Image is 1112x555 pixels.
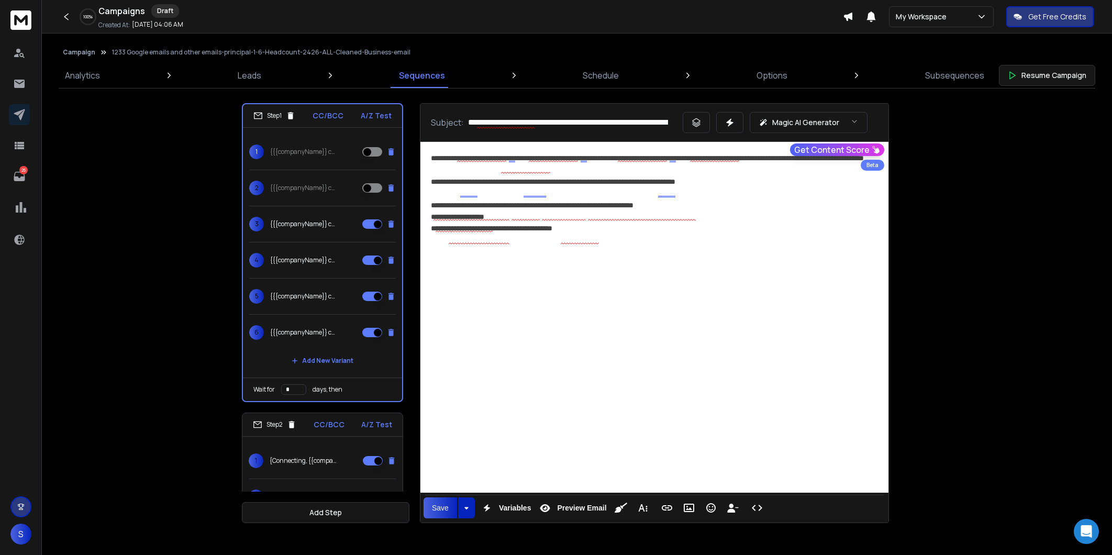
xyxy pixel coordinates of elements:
[19,166,28,174] p: 26
[576,63,625,88] a: Schedule
[98,5,145,17] h1: Campaigns
[112,48,410,57] p: 1233 Google emails and other emails-principal-1-6-Headcount-2426-ALL-Cleaned-Business-email
[249,453,263,468] span: 1
[747,497,767,518] button: Code View
[750,63,794,88] a: Options
[424,497,457,518] button: Save
[238,69,261,82] p: Leads
[861,160,884,171] div: Beta
[790,143,884,156] button: Get Content Score
[393,63,451,88] a: Sequences
[249,289,264,304] span: 5
[772,117,839,128] p: Magic AI Generator
[1028,12,1086,22] p: Get Free Credits
[1074,519,1099,544] div: Open Intercom Messenger
[361,419,392,430] p: A/Z Test
[313,110,343,121] p: CC/BCC
[283,350,362,371] button: Add New Variant
[270,328,337,337] p: {{{companyName}} can...|New projects in {{organization_state}}?|Design opportunities in {{organiz...
[535,497,608,518] button: Preview Email
[65,69,100,82] p: Analytics
[477,497,533,518] button: Variables
[242,502,409,523] button: Add Step
[633,497,653,518] button: More Text
[701,497,721,518] button: Emoticons
[270,457,337,465] p: {Connecting, {{companyName}}|behind 6-figure architecture practices}
[249,145,264,159] span: 1
[270,184,337,192] p: {{{companyName}} can do better...|Quick Question, {{companyName}}|Question, {{companyName}}}
[270,256,337,264] p: {{{companyName}} can...|New projects in {{organization_state}}?|Design opportunities in {{organiz...
[253,111,295,120] div: Step 1
[10,524,31,545] button: S
[679,497,699,518] button: Insert Image (Ctrl+P)
[253,420,296,429] div: Step 2
[999,65,1095,86] button: Resume Campaign
[919,63,991,88] a: Subsequences
[757,69,787,82] p: Options
[361,110,392,121] p: A/Z Test
[313,385,342,394] p: days, then
[896,12,951,22] p: My Workspace
[83,14,93,20] p: 100 %
[132,20,183,29] p: [DATE] 04:06 AM
[63,48,95,57] button: Campaign
[270,148,337,156] p: {{{companyName}} can do better...|Quick Question, {{companyName}}|Question, {{companyName}}}
[270,292,337,301] p: {{{companyName}} can...|New projects in {{organization_state}}?|Design opportunities in {{organiz...
[242,103,403,402] li: Step1CC/BCCA/Z Test1{{{companyName}} can do better...|Quick Question, {{companyName}}|Question, {...
[270,220,337,228] p: {{{companyName}} can...|New projects in {{organization_state}}?|Design opportunities in {{organiz...
[583,69,619,82] p: Schedule
[314,419,344,430] p: CC/BCC
[555,504,608,513] span: Preview Email
[9,166,30,187] a: 26
[249,217,264,231] span: 3
[231,63,268,88] a: Leads
[925,69,984,82] p: Subsequences
[249,181,264,195] span: 2
[657,497,677,518] button: Insert Link (Ctrl+K)
[253,385,275,394] p: Wait for
[59,63,106,88] a: Analytics
[1006,6,1094,27] button: Get Free Credits
[611,497,631,518] button: Clean HTML
[151,4,179,18] div: Draft
[750,112,868,133] button: Magic AI Generator
[497,504,533,513] span: Variables
[431,116,464,129] p: Subject:
[249,253,264,268] span: 4
[399,69,445,82] p: Sequences
[249,325,264,340] span: 6
[249,490,263,504] span: 2
[98,21,130,29] p: Created At:
[723,497,743,518] button: Insert Unsubscribe Link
